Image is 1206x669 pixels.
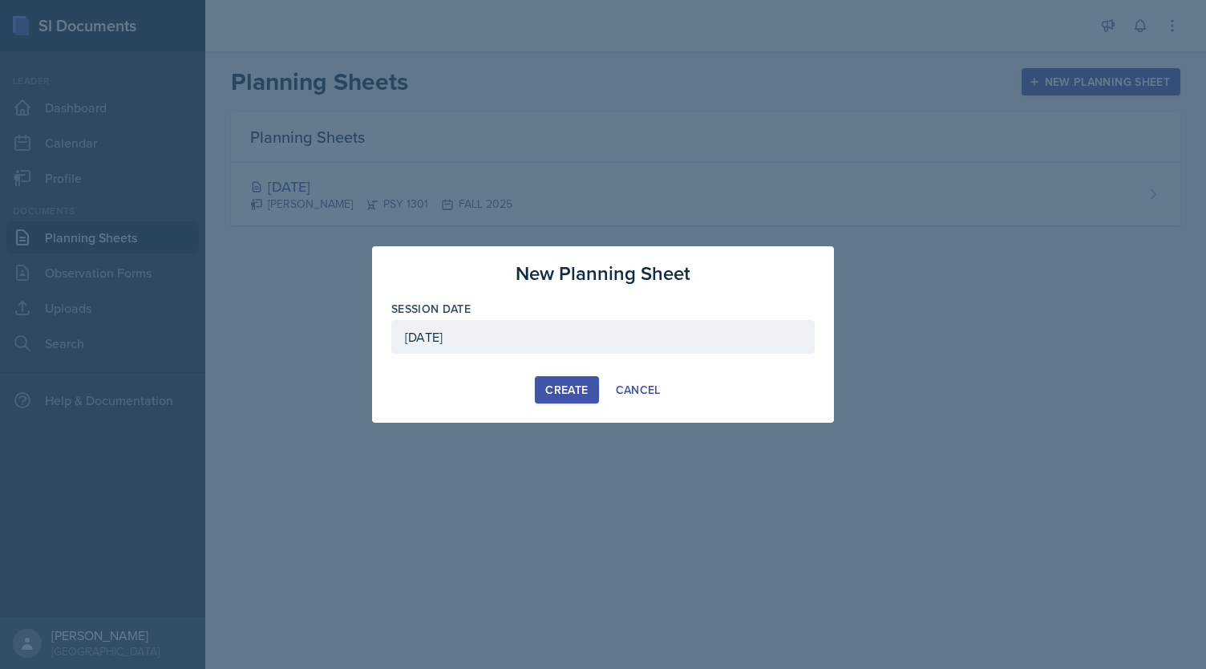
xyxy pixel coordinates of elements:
button: Create [535,376,598,403]
h3: New Planning Sheet [516,259,690,288]
div: Cancel [616,383,661,396]
div: Create [545,383,588,396]
label: Session Date [391,301,471,317]
button: Cancel [605,376,671,403]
